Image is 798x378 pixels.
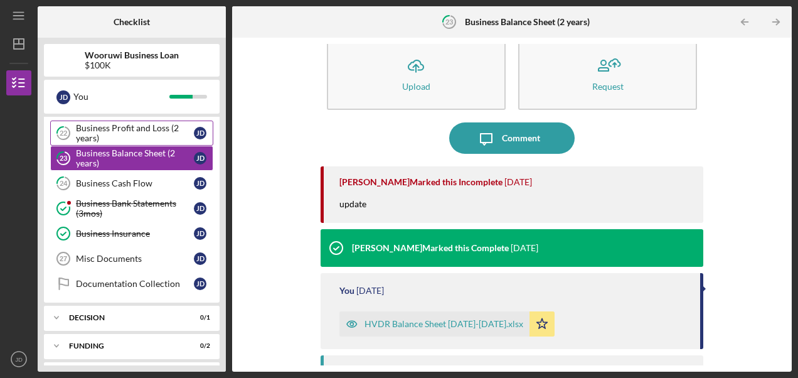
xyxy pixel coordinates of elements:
[76,123,194,143] div: Business Profit and Loss (2 years)
[194,202,206,215] div: J D
[364,319,523,329] div: HVDR Balance Sheet [DATE]-[DATE].xlsx
[60,180,68,188] tspan: 24
[60,154,67,163] tspan: 23
[511,243,538,253] time: 2024-10-31 18:15
[85,60,179,70] div: $100K
[50,196,213,221] a: Business Bank Statements (3mos)JD
[6,347,31,372] button: JD
[50,146,213,171] a: 23Business Balance Sheet (2 years)JD
[504,177,532,187] time: 2025-08-19 18:47
[194,177,206,190] div: J D
[69,342,179,350] div: Funding
[188,342,210,350] div: 0 / 2
[50,121,213,146] a: 22Business Profit and Loss (2 years)JD
[194,278,206,290] div: J D
[502,122,540,154] div: Comment
[327,38,506,110] button: Upload
[445,18,453,26] tspan: 23
[50,171,213,196] a: 24Business Cash FlowJD
[356,286,384,296] time: 2024-10-10 16:37
[339,311,555,337] button: HVDR Balance Sheet [DATE]-[DATE].xlsx
[352,243,509,253] div: [PERSON_NAME] Marked this Complete
[592,82,624,91] div: Request
[402,82,430,91] div: Upload
[60,255,67,262] tspan: 27
[76,198,194,219] div: Business Bank Statements (3mos)
[73,86,169,107] div: You
[339,177,503,187] div: [PERSON_NAME] Marked this Incomplete
[76,178,194,188] div: Business Cash Flow
[15,356,23,363] text: JD
[85,50,179,60] b: Wooruwi Business Loan
[76,254,194,264] div: Misc Documents
[114,17,150,27] b: Checklist
[194,127,206,139] div: J D
[76,279,194,289] div: Documentation Collection
[76,229,194,239] div: Business Insurance
[76,148,194,168] div: Business Balance Sheet (2 years)
[518,38,697,110] button: Request
[56,90,70,104] div: J D
[194,152,206,165] div: J D
[194,227,206,240] div: J D
[194,252,206,265] div: J D
[449,122,575,154] button: Comment
[188,314,210,321] div: 0 / 1
[50,271,213,296] a: Documentation CollectionJD
[60,129,67,138] tspan: 22
[50,221,213,246] a: Business InsuranceJD
[339,286,354,296] div: You
[69,314,179,321] div: Decision
[50,246,213,271] a: 27Misc DocumentsJD
[339,198,379,223] div: update
[465,17,590,27] b: Business Balance Sheet (2 years)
